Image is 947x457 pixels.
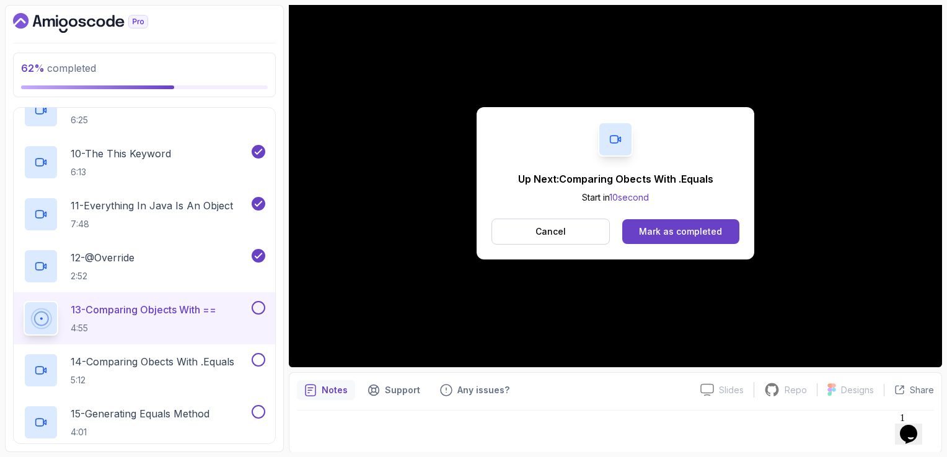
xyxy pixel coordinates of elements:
[13,13,177,33] a: Dashboard
[639,225,722,238] div: Mark as completed
[71,146,171,161] p: 10 - The This Keyword
[518,172,713,186] p: Up Next: Comparing Obects With .Equals
[71,302,216,317] p: 13 - Comparing Objects With ==
[785,384,807,396] p: Repo
[24,301,265,336] button: 13-Comparing Objects With ==4:55
[535,225,566,238] p: Cancel
[71,166,171,178] p: 6:13
[518,191,713,204] p: Start in
[24,93,265,128] button: 9-Tostring6:25
[71,114,119,126] p: 6:25
[457,384,509,396] p: Any issues?
[910,384,934,396] p: Share
[71,198,233,213] p: 11 - Everything In Java Is An Object
[71,322,216,334] p: 4:55
[884,384,934,396] button: Share
[360,380,428,400] button: Support button
[24,353,265,388] button: 14-Comparing Obects With .Equals5:12
[71,406,209,421] p: 15 - Generating Equals Method
[24,249,265,284] button: 12-@Override2:52
[24,197,265,232] button: 11-Everything In Java Is An Object7:48
[297,380,355,400] button: notes button
[385,384,420,396] p: Support
[71,374,234,386] p: 5:12
[71,426,209,438] p: 4:01
[491,219,610,245] button: Cancel
[433,380,517,400] button: Feedback button
[71,270,134,282] p: 2:52
[622,219,739,244] button: Mark as completed
[24,145,265,180] button: 10-The This Keyword6:13
[21,62,96,74] span: completed
[24,405,265,440] button: 15-Generating Equals Method4:01
[322,384,348,396] p: Notes
[21,62,45,74] span: 62 %
[71,354,234,369] p: 14 - Comparing Obects With .Equals
[719,384,744,396] p: Slides
[841,384,874,396] p: Designs
[609,192,649,202] span: 10 second
[71,250,134,265] p: 12 - @Override
[895,407,935,445] iframe: chat widget
[71,218,233,230] p: 7:48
